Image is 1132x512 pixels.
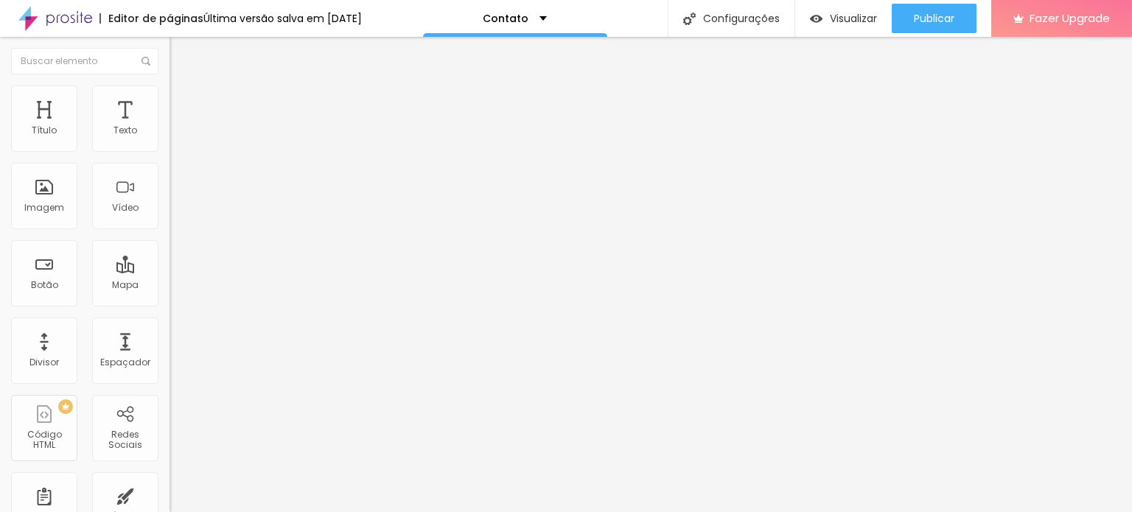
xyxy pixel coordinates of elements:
[1030,12,1110,24] span: Fazer Upgrade
[31,280,58,290] div: Botão
[15,429,73,451] div: Código HTML
[141,57,150,66] img: Icone
[24,203,64,213] div: Imagem
[203,13,362,24] div: Última versão salva em [DATE]
[914,13,954,24] span: Publicar
[112,280,139,290] div: Mapa
[113,125,137,136] div: Texto
[11,48,158,74] input: Buscar elemento
[795,4,892,33] button: Visualizar
[830,13,877,24] span: Visualizar
[32,125,57,136] div: Título
[683,13,696,25] img: Icone
[810,13,822,25] img: view-1.svg
[892,4,976,33] button: Publicar
[483,13,528,24] p: Contato
[112,203,139,213] div: Vídeo
[29,357,59,368] div: Divisor
[170,37,1132,512] iframe: Editor
[100,357,150,368] div: Espaçador
[96,429,154,451] div: Redes Sociais
[99,13,203,24] div: Editor de páginas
